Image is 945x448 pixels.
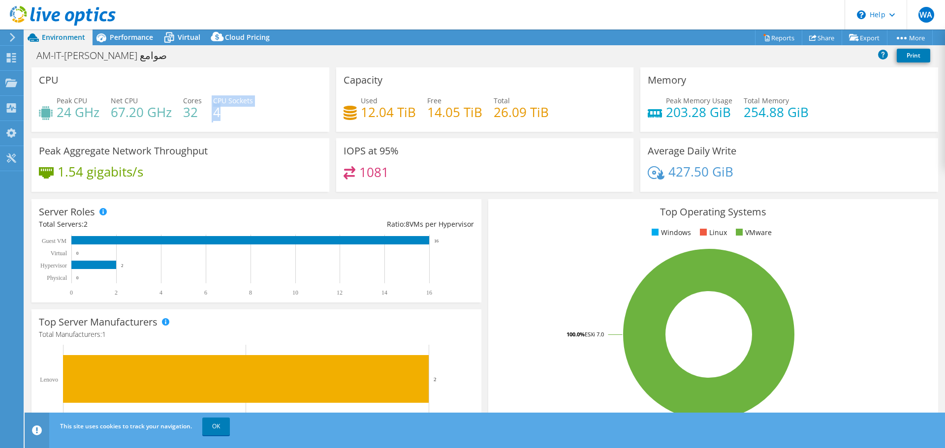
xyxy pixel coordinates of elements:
[494,107,549,118] h4: 26.09 TiB
[744,107,809,118] h4: 254.88 GiB
[115,289,118,296] text: 2
[58,166,143,177] h4: 1.54 gigabits/s
[249,289,252,296] text: 8
[57,107,99,118] h4: 24 GHz
[426,289,432,296] text: 16
[427,96,441,105] span: Free
[887,30,933,45] a: More
[121,263,124,268] text: 2
[857,10,866,19] svg: \n
[47,274,67,281] text: Physical
[76,251,79,256] text: 0
[755,30,802,45] a: Reports
[39,207,95,217] h3: Server Roles
[40,262,67,269] text: Hypervisor
[668,166,733,177] h4: 427.50 GiB
[666,96,732,105] span: Peak Memory Usage
[434,376,437,382] text: 2
[361,107,416,118] h4: 12.04 TiB
[744,96,789,105] span: Total Memory
[337,289,343,296] text: 12
[111,96,138,105] span: Net CPU
[494,96,510,105] span: Total
[434,239,439,243] text: 16
[649,227,691,238] li: Windows
[427,107,482,118] h4: 14.05 TiB
[183,96,202,105] span: Cores
[213,96,253,105] span: CPU Sockets
[60,422,192,430] span: This site uses cookies to track your navigation.
[648,146,736,156] h3: Average Daily Write
[496,207,931,217] h3: Top Operating Systems
[361,96,378,105] span: Used
[102,329,106,339] span: 1
[111,107,172,118] h4: 67.20 GHz
[39,75,59,86] h3: CPU
[204,289,207,296] text: 6
[39,219,256,230] div: Total Servers:
[183,107,202,118] h4: 32
[42,238,66,244] text: Guest VM
[567,330,585,338] tspan: 100.0%
[225,32,270,42] span: Cloud Pricing
[40,376,58,383] text: Lenovo
[202,418,230,435] a: OK
[648,75,686,86] h3: Memory
[842,30,887,45] a: Export
[292,289,298,296] text: 10
[697,227,727,238] li: Linux
[84,219,88,229] span: 2
[344,75,382,86] h3: Capacity
[76,275,79,280] text: 0
[381,289,387,296] text: 14
[39,146,208,156] h3: Peak Aggregate Network Throughput
[32,50,182,61] h1: AM-IT-[PERSON_NAME] صوامع
[918,7,934,23] span: WA
[110,32,153,42] span: Performance
[897,49,930,62] a: Print
[359,167,389,178] h4: 1081
[733,227,772,238] li: VMware
[57,96,87,105] span: Peak CPU
[51,250,67,257] text: Virtual
[585,330,604,338] tspan: ESXi 7.0
[406,219,409,229] span: 8
[159,289,162,296] text: 4
[666,107,732,118] h4: 203.28 GiB
[256,219,474,230] div: Ratio: VMs per Hypervisor
[39,317,157,328] h3: Top Server Manufacturers
[344,146,399,156] h3: IOPS at 95%
[213,107,253,118] h4: 4
[70,289,73,296] text: 0
[42,32,85,42] span: Environment
[178,32,200,42] span: Virtual
[39,329,474,340] h4: Total Manufacturers:
[802,30,842,45] a: Share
